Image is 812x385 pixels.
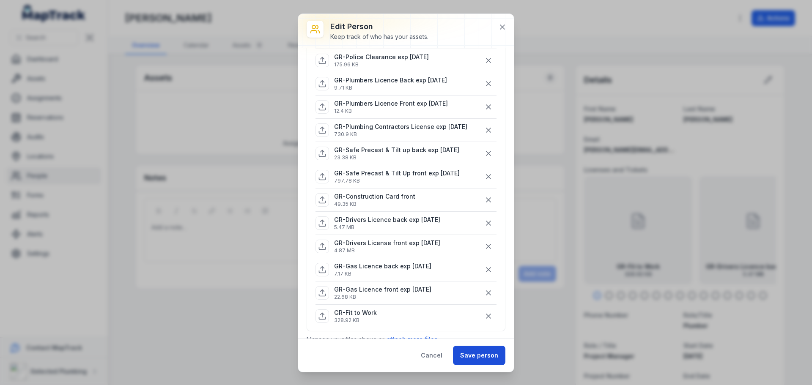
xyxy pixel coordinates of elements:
p: 22.68 KB [334,294,431,300]
p: 9.71 KB [334,85,447,91]
p: 12.4 KB [334,108,448,115]
p: Manage your files above or [307,335,505,344]
div: Keep track of who has your assets. [330,33,428,41]
p: GR-Safe Precast & Tilt up back exp [DATE] [334,146,459,154]
p: GR-Drivers Licence back exp [DATE] [334,216,440,224]
p: GR-Construction Card front [334,192,415,201]
p: GR-Plumbing Contractors License exp [DATE] [334,123,467,131]
p: 730.9 KB [334,131,467,138]
p: 49.35 KB [334,201,415,208]
p: 23.38 KB [334,154,459,161]
p: 5.47 MB [334,224,440,231]
p: 797.78 KB [334,177,460,184]
button: Cancel [414,346,450,365]
p: GR-Plumbers Licence Back exp [DATE] [334,76,447,85]
p: 4.87 MB [334,247,440,254]
p: GR-Gas Licence front exp [DATE] [334,285,431,294]
p: 328.92 KB [334,317,377,324]
p: GR-Safe Precast & Tilt Up front exp [DATE] [334,169,460,177]
h3: Edit person [330,21,428,33]
p: GR-Plumbers Licence Front exp [DATE] [334,99,448,108]
button: attach more files [386,335,438,344]
p: 175.96 KB [334,61,429,68]
p: 7.17 KB [334,270,431,277]
p: GR-Police Clearance exp [DATE] [334,53,429,61]
button: Save person [453,346,505,365]
p: GR-Gas Licence back exp [DATE] [334,262,431,270]
p: GR-Drivers License front exp [DATE] [334,239,440,247]
p: GR-Fit to Work [334,309,377,317]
